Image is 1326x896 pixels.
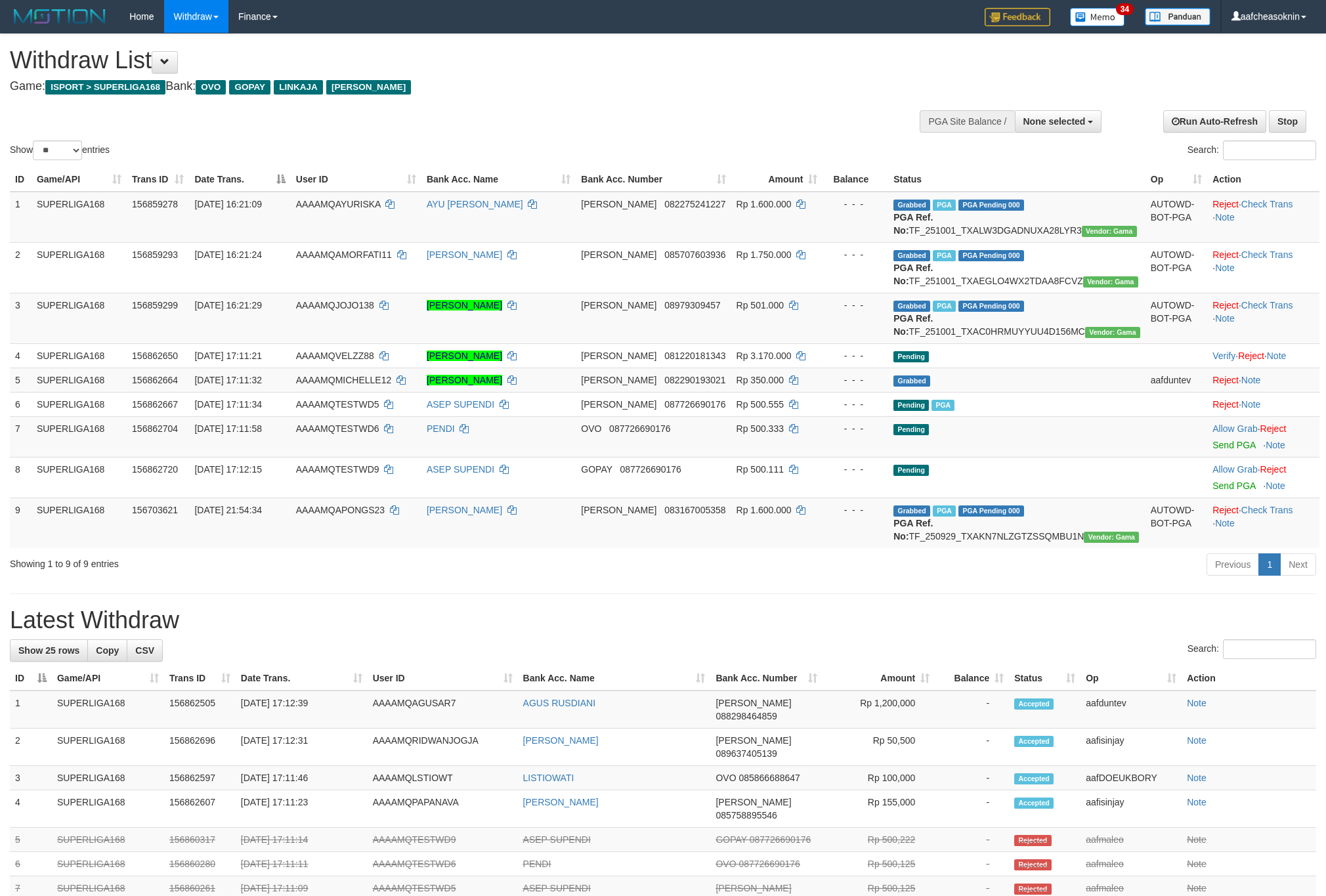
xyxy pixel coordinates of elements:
[888,192,1145,243] td: TF_251001_TXALW3DGADNUXA28LYR3
[296,505,385,515] span: AAAAMQAPONGS23
[1207,553,1259,576] a: Previous
[132,505,178,515] span: 156703621
[828,503,883,517] div: - - -
[888,167,1145,192] th: Status
[427,464,494,475] a: ASEP SUPENDI
[716,735,791,746] span: [PERSON_NAME]
[194,300,261,310] span: [DATE] 16:21:29
[958,200,1024,211] span: PGA Pending
[1080,691,1182,729] td: aafduntev
[933,505,956,517] span: Marked by aafchhiseyha
[1207,167,1319,192] th: Action
[1187,773,1207,783] a: Note
[828,198,883,211] div: - - -
[127,639,163,662] a: CSV
[823,666,935,691] th: Amount: activate to sort column ascending
[32,416,127,457] td: SUPERLIGA168
[296,375,392,385] span: AAAAMQMICHELLE12
[10,729,52,766] td: 2
[664,199,725,209] span: Copy 082275241227 to clipboard
[296,399,379,410] span: AAAAMQTESTWD5
[893,465,929,476] span: Pending
[427,423,455,434] a: PENDI
[737,249,792,260] span: Rp 1.750.000
[10,7,110,26] img: MOTION_logo.png
[823,691,935,729] td: Rp 1,200,000
[10,691,52,729] td: 1
[10,242,32,293] td: 2
[10,392,32,416] td: 6
[664,351,725,361] span: Copy 081220181343 to clipboard
[1241,249,1293,260] a: Check Trans
[296,351,374,361] span: AAAAMQVELZZ88
[716,748,777,759] span: Copy 089637405139 to clipboard
[1215,212,1235,223] a: Note
[132,249,178,260] span: 156859293
[427,505,502,515] a: [PERSON_NAME]
[737,423,784,434] span: Rp 500.333
[823,828,935,852] td: Rp 500,222
[33,140,82,160] select: Showentries
[236,790,368,828] td: [DATE] 17:11:23
[1207,416,1319,457] td: ·
[194,199,261,209] span: [DATE] 16:21:09
[10,639,88,662] a: Show 25 rows
[1009,666,1080,691] th: Status: activate to sort column ascending
[229,80,270,95] span: GOPAY
[87,639,127,662] a: Copy
[32,242,127,293] td: SUPERLIGA168
[1223,639,1316,659] input: Search:
[32,498,127,548] td: SUPERLIGA168
[194,423,261,434] span: [DATE] 17:11:58
[189,167,290,192] th: Date Trans.: activate to sort column descending
[935,666,1009,691] th: Balance: activate to sort column ascending
[10,498,32,548] td: 9
[716,810,777,821] span: Copy 085758895546 to clipboard
[132,464,178,475] span: 156862720
[933,200,956,211] span: Marked by aafheankoy
[10,852,52,876] td: 6
[1070,8,1125,26] img: Button%20Memo.svg
[32,167,127,192] th: Game/API: activate to sort column ascending
[664,399,725,410] span: Copy 087726690176 to clipboard
[32,293,127,343] td: SUPERLIGA168
[828,299,883,312] div: - - -
[1014,773,1054,784] span: Accepted
[296,464,379,475] span: AAAAMQTESTWD9
[10,293,32,343] td: 3
[10,192,32,243] td: 1
[958,250,1024,261] span: PGA Pending
[523,735,599,746] a: [PERSON_NAME]
[10,167,32,192] th: ID
[296,300,374,310] span: AAAAMQJOJO138
[1207,293,1319,343] td: · ·
[194,351,261,361] span: [DATE] 17:11:21
[1145,498,1207,548] td: AUTOWD-BOT-PGA
[164,828,236,852] td: 156860317
[236,828,368,852] td: [DATE] 17:11:14
[10,368,32,392] td: 5
[935,766,1009,790] td: -
[427,249,502,260] a: [PERSON_NAME]
[1145,167,1207,192] th: Op: activate to sort column ascending
[828,373,883,387] div: - - -
[1258,553,1281,576] a: 1
[828,248,883,261] div: - - -
[32,192,127,243] td: SUPERLIGA168
[10,828,52,852] td: 5
[893,400,929,411] span: Pending
[10,790,52,828] td: 4
[52,852,164,876] td: SUPERLIGA168
[368,790,518,828] td: AAAAMQPAPANAVA
[1187,859,1207,869] a: Note
[1266,480,1285,491] a: Note
[823,766,935,790] td: Rp 100,000
[933,250,956,261] span: Marked by aafheankoy
[1241,375,1261,385] a: Note
[236,729,368,766] td: [DATE] 17:12:31
[1083,276,1138,288] span: Vendor URL: https://trx31.1velocity.biz
[888,498,1145,548] td: TF_250929_TXAKN7NLZGTZSSQMBU1N
[1014,835,1051,846] span: Rejected
[738,773,800,783] span: Copy 085866688647 to clipboard
[523,859,551,869] a: PENDI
